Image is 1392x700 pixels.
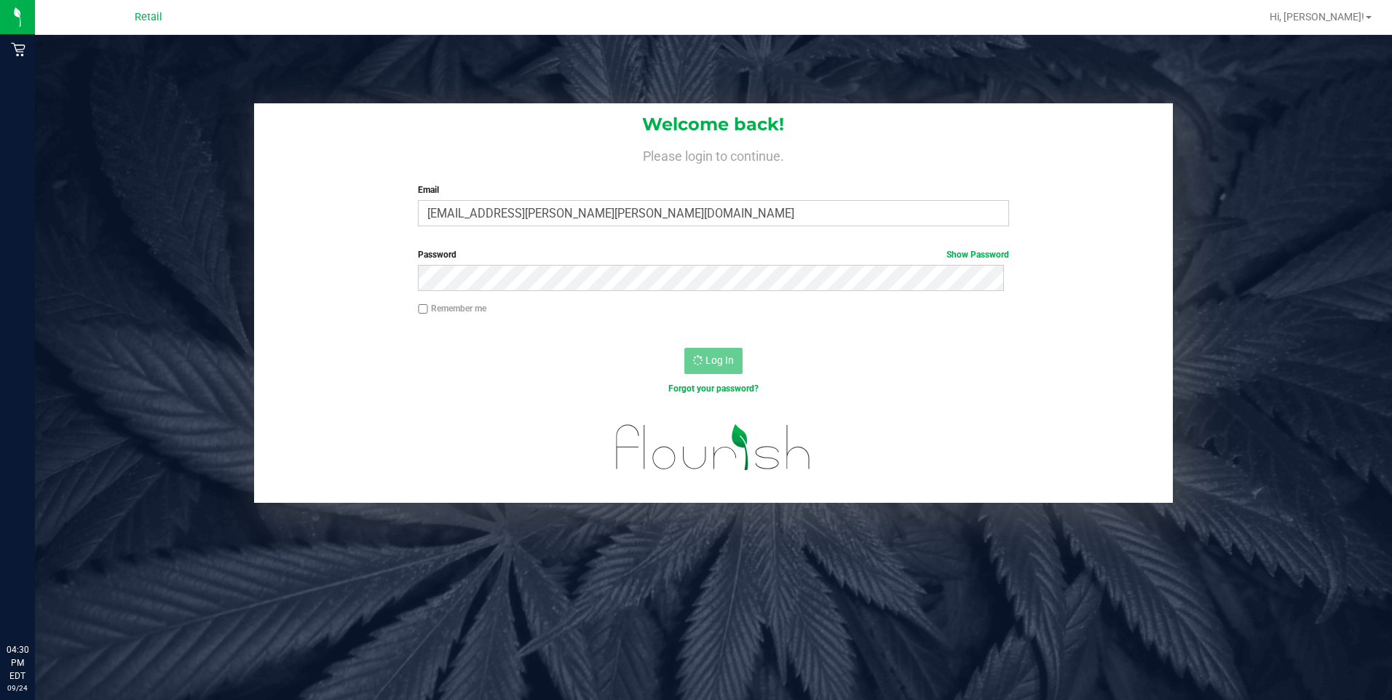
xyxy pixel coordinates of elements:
span: Log In [705,354,734,366]
span: Password [418,250,456,260]
h4: Please login to continue. [254,146,1174,163]
label: Remember me [418,302,486,315]
input: Remember me [418,304,428,314]
p: 04:30 PM EDT [7,643,28,683]
inline-svg: Retail [11,42,25,57]
label: Email [418,183,1009,196]
h1: Welcome back! [254,115,1174,134]
p: 09/24 [7,683,28,693]
button: Log In [684,348,743,374]
span: Retail [135,11,162,23]
img: flourish_logo.svg [598,410,829,485]
a: Show Password [946,250,1009,260]
a: Forgot your password? [668,383,759,394]
span: Hi, [PERSON_NAME]! [1270,11,1364,23]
